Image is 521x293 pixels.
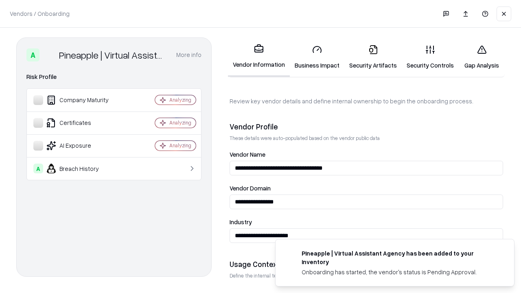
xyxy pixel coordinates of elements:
div: Risk Profile [26,72,201,82]
button: More info [176,48,201,62]
div: Certificates [33,118,131,128]
img: Pineapple | Virtual Assistant Agency [43,48,56,61]
div: Analyzing [169,119,191,126]
p: Vendors / Onboarding [10,9,70,18]
a: Gap Analysis [459,38,505,76]
a: Vendor Information [228,37,290,77]
label: Industry [230,219,503,225]
img: trypineapple.com [285,249,295,259]
p: These details were auto-populated based on the vendor public data [230,135,503,142]
label: Vendor Name [230,151,503,157]
div: Analyzing [169,142,191,149]
a: Security Controls [402,38,459,76]
div: Analyzing [169,96,191,103]
div: Pineapple | Virtual Assistant Agency [59,48,166,61]
div: Usage Context [230,259,503,269]
div: Breach History [33,164,131,173]
div: A [26,48,39,61]
div: Company Maturity [33,95,131,105]
a: Business Impact [290,38,344,76]
a: Security Artifacts [344,38,402,76]
p: Define the internal team and reason for using this vendor. This helps assess business relevance a... [230,272,503,279]
div: Vendor Profile [230,122,503,131]
div: A [33,164,43,173]
div: AI Exposure [33,141,131,151]
div: Pineapple | Virtual Assistant Agency has been added to your inventory [302,249,495,266]
label: Vendor Domain [230,185,503,191]
p: Review key vendor details and define internal ownership to begin the onboarding process. [230,97,503,105]
div: Onboarding has started, the vendor's status is Pending Approval. [302,268,495,276]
